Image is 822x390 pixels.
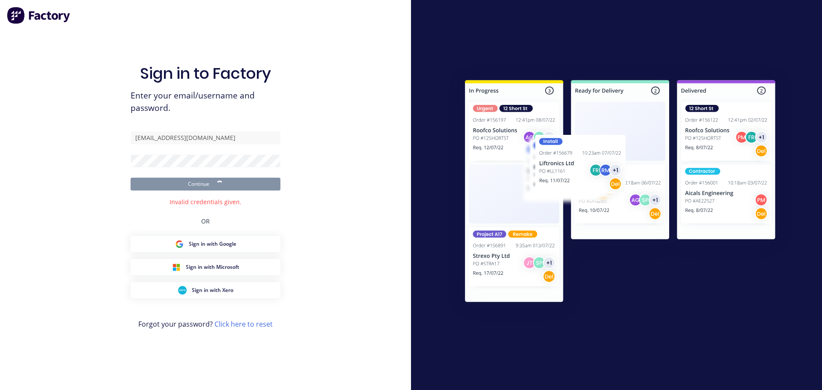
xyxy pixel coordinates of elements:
span: Sign in with Microsoft [186,263,239,271]
img: Google Sign in [175,240,184,248]
span: Forgot your password? [138,319,273,329]
button: Microsoft Sign inSign in with Microsoft [131,259,280,275]
button: Continue [131,178,280,191]
span: Sign in with Google [189,240,236,248]
button: Xero Sign inSign in with Xero [131,282,280,298]
input: Email/Username [131,131,280,144]
a: Click here to reset [214,319,273,329]
button: Google Sign inSign in with Google [131,236,280,252]
span: Enter your email/username and password. [131,89,280,114]
div: Invalid credentials given. [170,197,241,206]
img: Factory [7,7,71,24]
img: Sign in [446,63,794,322]
div: OR [201,206,210,236]
span: Sign in with Xero [192,286,233,294]
h1: Sign in to Factory [140,64,271,83]
img: Microsoft Sign in [172,263,181,271]
img: Xero Sign in [178,286,187,295]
